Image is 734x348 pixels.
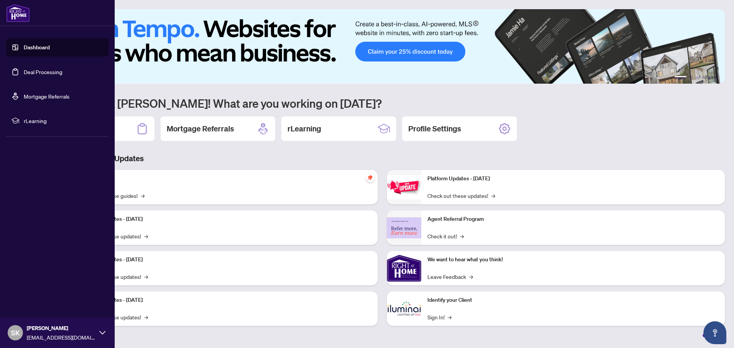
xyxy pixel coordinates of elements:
span: → [144,272,148,281]
a: Sign In!→ [427,313,451,321]
button: 1 [674,76,687,79]
span: → [460,232,464,240]
a: Check out these updates!→ [427,191,495,200]
p: Platform Updates - [DATE] [80,256,372,264]
h2: Profile Settings [408,123,461,134]
p: Platform Updates - [DATE] [80,296,372,304]
button: 6 [714,76,717,79]
h3: Brokerage & Industry Updates [40,153,725,164]
a: Leave Feedback→ [427,272,473,281]
a: Dashboard [24,44,50,51]
p: Agent Referral Program [427,215,719,223]
span: → [448,313,451,321]
h1: Welcome back [PERSON_NAME]! What are you working on [DATE]? [40,96,725,110]
img: Slide 0 [40,9,725,84]
img: We want to hear what you think! [387,251,421,285]
img: logo [6,4,30,22]
button: Open asap [703,321,726,344]
button: 2 [690,76,693,79]
span: rLearning [24,117,103,125]
span: → [491,191,495,200]
span: [EMAIL_ADDRESS][DOMAIN_NAME] [27,333,96,342]
span: → [144,232,148,240]
span: → [469,272,473,281]
img: Platform Updates - June 23, 2025 [387,175,421,199]
img: Agent Referral Program [387,217,421,238]
a: Check it out!→ [427,232,464,240]
img: Identify your Client [387,291,421,326]
button: 3 [696,76,699,79]
a: Mortgage Referrals [24,93,70,100]
button: 5 [708,76,711,79]
span: pushpin [365,173,375,182]
p: Self-Help [80,175,372,183]
span: SK [11,327,20,338]
p: Identify your Client [427,296,719,304]
h2: Mortgage Referrals [167,123,234,134]
span: → [141,191,145,200]
h2: rLearning [287,123,321,134]
button: 4 [702,76,705,79]
span: [PERSON_NAME] [27,324,96,332]
p: Platform Updates - [DATE] [427,175,719,183]
a: Deal Processing [24,68,62,75]
span: → [144,313,148,321]
p: Platform Updates - [DATE] [80,215,372,223]
p: We want to hear what you think! [427,256,719,264]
